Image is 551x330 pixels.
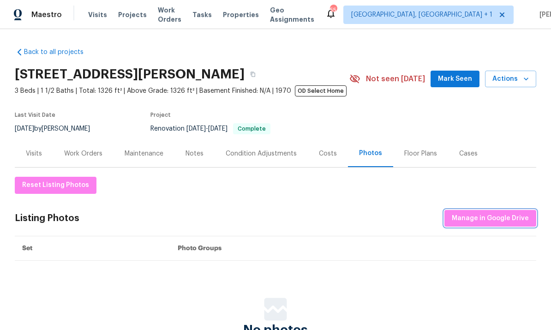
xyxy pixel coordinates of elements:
[15,214,79,223] div: Listing Photos
[150,112,171,118] span: Project
[234,126,270,132] span: Complete
[64,149,102,158] div: Work Orders
[186,149,204,158] div: Notes
[295,85,347,96] span: OD Select Home
[366,74,425,84] span: Not seen [DATE]
[125,149,163,158] div: Maintenance
[452,213,529,224] span: Manage in Google Drive
[31,10,62,19] span: Maestro
[150,126,270,132] span: Renovation
[15,70,245,79] h2: [STREET_ADDRESS][PERSON_NAME]
[15,48,103,57] a: Back to all projects
[485,71,536,88] button: Actions
[26,149,42,158] div: Visits
[270,6,314,24] span: Geo Assignments
[444,210,536,227] button: Manage in Google Drive
[186,126,228,132] span: -
[170,236,536,261] th: Photo Groups
[226,149,297,158] div: Condition Adjustments
[15,86,349,96] span: 3 Beds | 1 1/2 Baths | Total: 1326 ft² | Above Grade: 1326 ft² | Basement Finished: N/A | 1970
[351,10,492,19] span: [GEOGRAPHIC_DATA], [GEOGRAPHIC_DATA] + 1
[186,126,206,132] span: [DATE]
[158,6,181,24] span: Work Orders
[118,10,147,19] span: Projects
[459,149,478,158] div: Cases
[15,123,101,134] div: by [PERSON_NAME]
[438,73,472,85] span: Mark Seen
[330,6,336,15] div: 55
[431,71,479,88] button: Mark Seen
[245,66,261,83] button: Copy Address
[15,126,34,132] span: [DATE]
[208,126,228,132] span: [DATE]
[15,112,55,118] span: Last Visit Date
[404,149,437,158] div: Floor Plans
[359,149,382,158] div: Photos
[192,12,212,18] span: Tasks
[88,10,107,19] span: Visits
[492,73,529,85] span: Actions
[15,177,96,194] button: Reset Listing Photos
[15,236,170,261] th: Set
[223,10,259,19] span: Properties
[22,180,89,191] span: Reset Listing Photos
[319,149,337,158] div: Costs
